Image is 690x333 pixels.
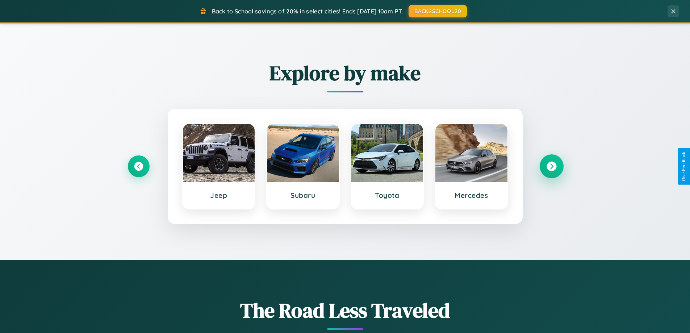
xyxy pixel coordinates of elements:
[274,191,332,200] h3: Subaru
[359,191,416,200] h3: Toyota
[128,296,563,324] h1: The Road Less Traveled
[212,8,403,15] span: Back to School savings of 20% in select cities! Ends [DATE] 10am PT.
[409,5,467,17] button: BACK2SCHOOL20
[443,191,500,200] h3: Mercedes
[681,152,686,181] div: Give Feedback
[128,59,563,87] h2: Explore by make
[190,191,248,200] h3: Jeep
